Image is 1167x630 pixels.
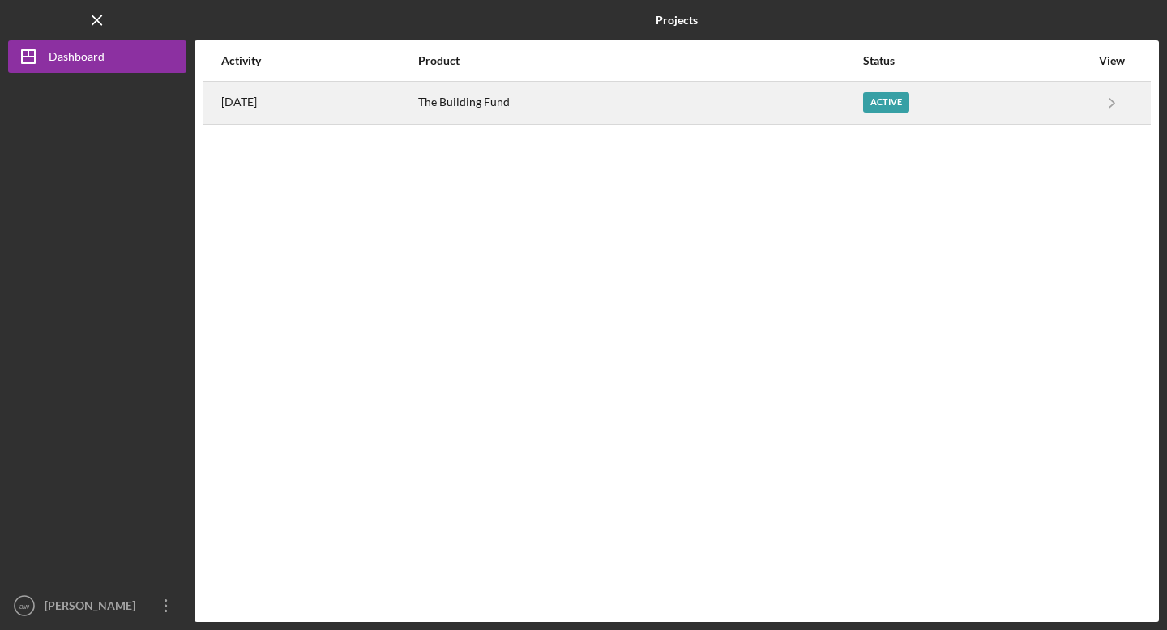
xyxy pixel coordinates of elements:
[8,40,186,73] button: Dashboard
[19,602,29,611] text: aw
[41,590,146,626] div: [PERSON_NAME]
[863,92,909,113] div: Active
[8,590,186,622] button: aw[PERSON_NAME]
[863,54,1090,67] div: Status
[1092,54,1132,67] div: View
[418,83,861,123] div: The Building Fund
[221,54,417,67] div: Activity
[656,14,698,27] b: Projects
[418,54,861,67] div: Product
[221,96,257,109] time: 2025-08-27 22:37
[49,40,105,77] div: Dashboard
